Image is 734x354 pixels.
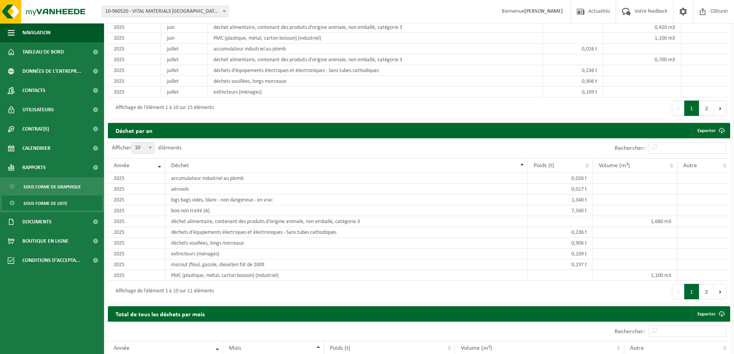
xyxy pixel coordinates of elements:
td: 0,017 t [528,184,593,195]
span: Poids (t) [534,163,554,169]
td: déchets d'équipements électriques et électroniques - Sans tubes cathodiques [165,227,528,238]
td: mazout (fioul, gazole, diesel)en fût de 200lt [165,259,528,270]
td: 1,340 t [528,195,593,205]
td: juillet [161,65,208,76]
span: Autre [630,345,644,351]
span: Contrat(s) [22,119,49,139]
div: Affichage de l'élément 1 à 10 sur 15 éléments [112,101,214,115]
button: Next [714,101,726,116]
td: juin [161,33,208,44]
a: Sous forme de liste [2,196,102,210]
td: déchets souillées, longs morceaux [165,238,528,248]
label: Afficher éléments [112,145,181,151]
td: 2025 [108,259,165,270]
td: 0,236 t [528,227,593,238]
td: 2025 [108,65,161,76]
span: Navigation [22,23,50,42]
td: aérosols [165,184,528,195]
a: Exporter [691,306,729,322]
td: déchet alimentaire, contenant des produits d'origine animale, non emballé, catégorie 3 [165,216,528,227]
td: 2025 [108,270,165,281]
td: 7,560 t [528,205,593,216]
h2: Déchet par an [108,123,160,138]
td: 2025 [108,184,165,195]
button: 2 [699,284,714,299]
td: 2025 [108,22,161,33]
td: 1,100 m3 [593,270,677,281]
td: 2025 [108,87,161,97]
span: Année [114,163,129,169]
span: 10 [132,143,154,153]
td: déchets souillées, longs morceaux [208,76,543,87]
button: 1 [684,284,699,299]
span: Volume (m³) [461,345,492,351]
span: Déchet [171,163,189,169]
a: Sous forme de graphique [2,179,102,194]
td: 0,026 t [543,44,603,54]
a: Exporter [691,123,729,138]
td: accumulateur industriel au plomb [165,173,528,184]
td: 2025 [108,76,161,87]
td: 0,906 t [543,76,603,87]
td: accumulateur industriel au plomb [208,44,543,54]
span: Contacts [22,81,45,100]
span: Année [114,345,129,351]
td: PMC (plastique, métal, carton boisson) (industriel) [165,270,528,281]
td: 2025 [108,195,165,205]
td: 2025 [108,173,165,184]
td: 2025 [108,248,165,259]
div: Affichage de l'élément 1 à 10 sur 11 éléments [112,285,214,299]
span: 10 [131,142,155,154]
strong: [PERSON_NAME] [524,8,563,14]
td: PMC (plastique, métal, carton boisson) (industriel) [208,33,543,44]
span: Utilisateurs [22,100,54,119]
span: Données de l'entrepr... [22,62,81,81]
span: Poids (t) [330,345,350,351]
td: juillet [161,76,208,87]
span: Autre [683,163,697,169]
button: 1 [684,101,699,116]
td: 0,906 t [528,238,593,248]
td: juin [161,22,208,33]
td: 0,420 m3 [603,22,681,33]
span: Calendrier [22,139,50,158]
button: Previous [672,284,684,299]
td: 0,197 t [528,259,593,270]
td: 1,100 m3 [603,33,681,44]
td: 0,236 t [543,65,603,76]
span: Tableau de bord [22,42,64,62]
td: 0,026 t [528,173,593,184]
td: 2025 [108,33,161,44]
span: Sous forme de liste [24,196,67,211]
td: 2025 [108,54,161,65]
td: déchet alimentaire, contenant des produits d'origine animale, non emballé, catégorie 3 [208,54,543,65]
span: 10-960520 - VITAL MATERIALS BELGIUM S.A. - TILLY [102,6,228,17]
td: déchets d'équipements électriques et électroniques - Sans tubes cathodiques [208,65,543,76]
label: Rechercher: [615,145,645,151]
button: 2 [699,101,714,116]
td: extincteurs (ménages) [165,248,528,259]
td: 2025 [108,227,165,238]
button: Previous [672,101,684,116]
td: juillet [161,87,208,97]
td: 2025 [108,216,165,227]
td: extincteurs (ménages) [208,87,543,97]
td: juillet [161,44,208,54]
span: Mois [229,345,241,351]
td: 2025 [108,44,161,54]
td: juillet [161,54,208,65]
span: Conditions d'accepta... [22,251,81,270]
span: Boutique en ligne [22,232,69,251]
button: Next [714,284,726,299]
td: 0,700 m3 [603,54,681,65]
label: Rechercher: [615,329,645,335]
span: Sous forme de graphique [24,180,81,194]
td: bigs bags vides, blanc - non dangereux - en vrac [165,195,528,205]
h2: Total de tous les déchets par mois [108,306,212,321]
td: 2025 [108,205,165,216]
td: déchet alimentaire, contenant des produits d'origine animale, non emballé, catégorie 3 [208,22,543,33]
td: 1,680 m3 [593,216,677,227]
span: Volume (m³) [599,163,630,169]
td: 2025 [108,238,165,248]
